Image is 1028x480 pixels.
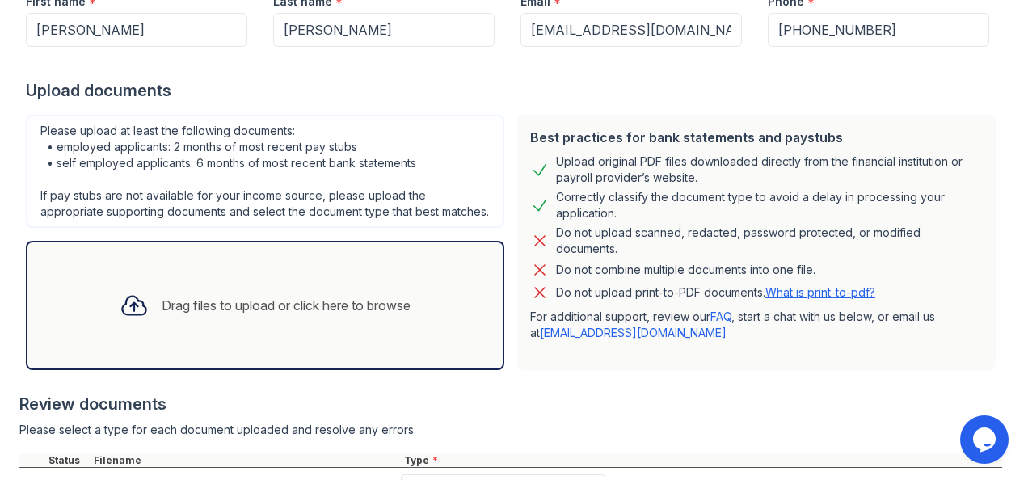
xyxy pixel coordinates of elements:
[556,284,875,301] p: Do not upload print-to-PDF documents.
[556,154,983,186] div: Upload original PDF files downloaded directly from the financial institution or payroll provider’...
[19,422,1002,438] div: Please select a type for each document uploaded and resolve any errors.
[91,454,401,467] div: Filename
[556,225,983,257] div: Do not upload scanned, redacted, password protected, or modified documents.
[540,326,727,339] a: [EMAIL_ADDRESS][DOMAIN_NAME]
[960,415,1012,464] iframe: chat widget
[530,128,983,147] div: Best practices for bank statements and paystubs
[556,189,983,221] div: Correctly classify the document type to avoid a delay in processing your application.
[401,454,1002,467] div: Type
[556,260,815,280] div: Do not combine multiple documents into one file.
[162,296,411,315] div: Drag files to upload or click here to browse
[45,454,91,467] div: Status
[19,393,1002,415] div: Review documents
[530,309,983,341] p: For additional support, review our , start a chat with us below, or email us at
[26,115,504,228] div: Please upload at least the following documents: • employed applicants: 2 months of most recent pa...
[710,309,731,323] a: FAQ
[26,79,1002,102] div: Upload documents
[765,285,875,299] a: What is print-to-pdf?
